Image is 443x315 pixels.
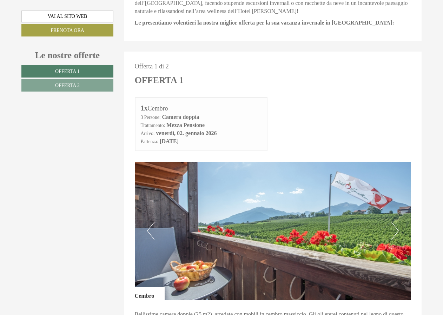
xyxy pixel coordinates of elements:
[141,115,161,120] small: 3 Persone:
[135,287,165,300] div: Cembro
[21,49,113,62] div: Le nostre offerte
[141,104,148,112] b: 1x
[156,130,217,136] b: venerdì, 02. gennaio 2026
[135,20,394,26] strong: Le presentiamo volentieri la nostra miglior offerta per la sua vacanza invernale in [GEOGRAPHIC_D...
[135,162,411,300] img: image
[141,123,165,128] small: Trattamento:
[21,24,113,36] a: Prenota ora
[166,122,205,128] b: Mezza Pensione
[141,131,155,136] small: Arrivo:
[391,222,399,240] button: Next
[160,138,179,144] b: [DATE]
[21,11,113,22] a: Vai al sito web
[141,103,262,113] div: Cembro
[55,69,80,74] span: Offerta 1
[147,222,154,240] button: Previous
[162,114,199,120] b: Camera doppia
[135,74,184,87] div: Offerta 1
[141,139,159,144] small: Partenza:
[55,83,80,88] span: Offerta 2
[135,63,169,70] span: Offerta 1 di 2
